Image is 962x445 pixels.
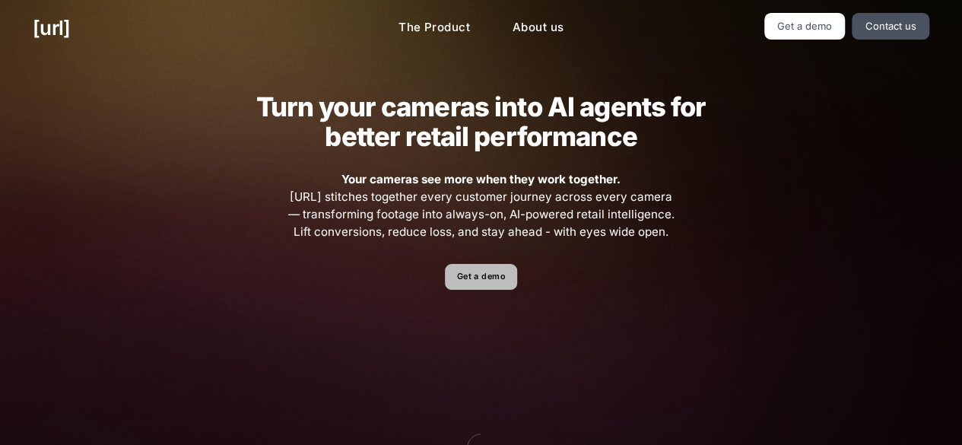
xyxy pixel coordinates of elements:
[500,13,576,43] a: About us
[232,92,729,151] h2: Turn your cameras into AI agents for better retail performance
[852,13,929,40] a: Contact us
[445,264,517,291] a: Get a demo
[764,13,846,40] a: Get a demo
[286,171,677,240] span: [URL] stitches together every customer journey across every camera — transforming footage into al...
[386,13,482,43] a: The Product
[341,172,621,186] strong: Your cameras see more when they work together.
[33,13,70,43] a: [URL]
